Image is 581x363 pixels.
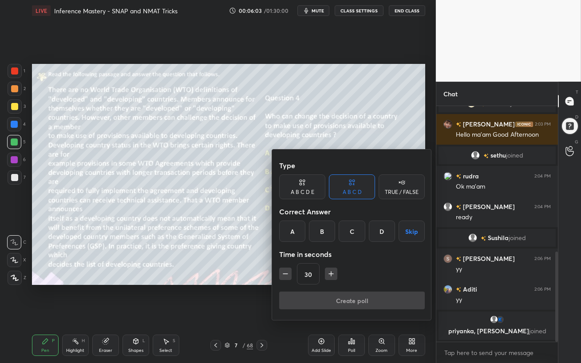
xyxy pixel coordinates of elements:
div: D [369,221,395,242]
div: TRUE / FALSE [385,189,419,195]
div: Type [279,157,425,174]
div: Time in seconds [279,245,425,263]
div: A B C D [343,189,362,195]
div: A [279,221,305,242]
button: Skip [399,221,425,242]
div: Correct Answer [279,203,425,221]
div: C [339,221,365,242]
div: B [309,221,335,242]
div: A B C D E [291,189,314,195]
